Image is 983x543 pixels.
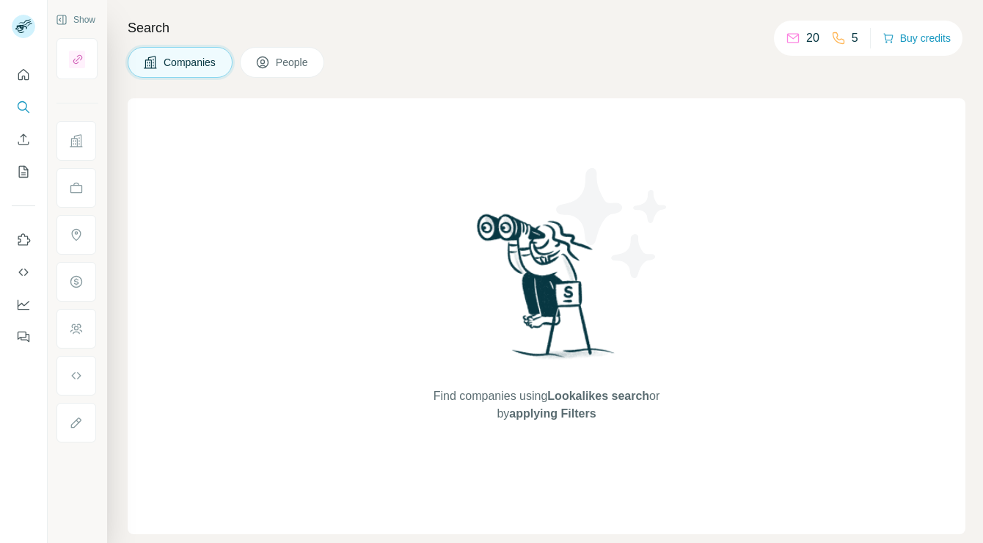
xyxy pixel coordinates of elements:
button: Use Surfe on LinkedIn [12,227,35,253]
button: Feedback [12,324,35,350]
button: Use Surfe API [12,259,35,285]
button: Search [12,94,35,120]
span: Lookalikes search [547,390,649,402]
h4: Search [128,18,965,38]
button: Quick start [12,62,35,88]
span: Companies [164,55,217,70]
p: 5 [852,29,858,47]
span: People [276,55,310,70]
p: 20 [806,29,819,47]
span: applying Filters [509,407,596,420]
button: My lists [12,158,35,185]
button: Show [45,9,106,31]
button: Buy credits [882,28,951,48]
button: Dashboard [12,291,35,318]
img: Surfe Illustration - Woman searching with binoculars [470,210,623,373]
span: Find companies using or by [429,387,664,423]
button: Enrich CSV [12,126,35,153]
img: Surfe Illustration - Stars [547,157,679,289]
